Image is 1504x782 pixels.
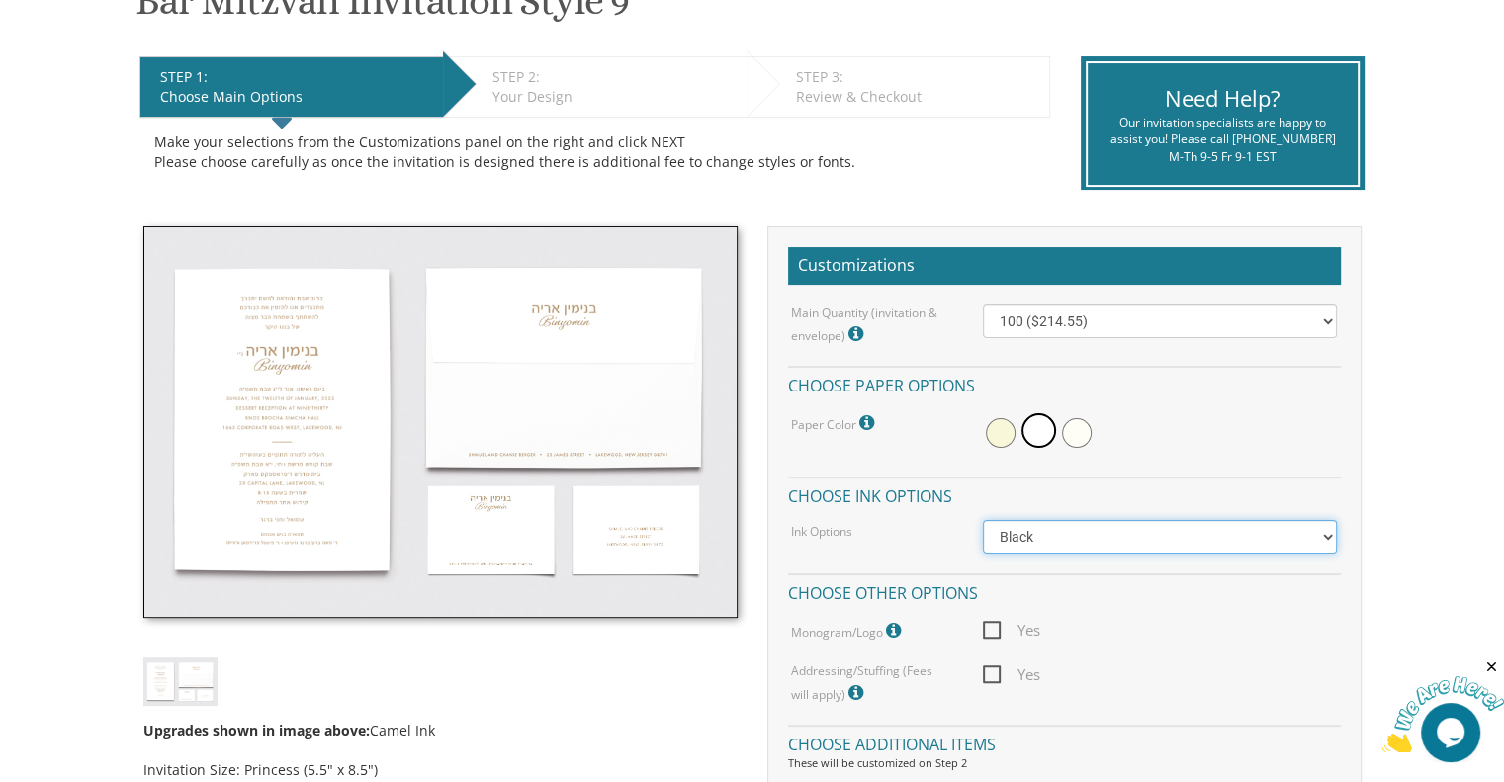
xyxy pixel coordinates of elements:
[143,721,370,739] span: Upgrades shown in image above:
[791,410,879,436] label: Paper Color
[791,304,953,347] label: Main Quantity (invitation & envelope)
[788,725,1341,759] h4: Choose additional items
[154,132,1035,172] div: Make your selections from the Customizations panel on the right and click NEXT Please choose care...
[492,67,737,87] div: STEP 2:
[788,477,1341,511] h4: Choose ink options
[1103,114,1343,164] div: Our invitation specialists are happy to assist you! Please call [PHONE_NUMBER] M-Th 9-5 Fr 9-1 EST
[160,67,433,87] div: STEP 1:
[791,618,906,644] label: Monogram/Logo
[492,87,737,107] div: Your Design
[788,247,1341,285] h2: Customizations
[983,618,1040,643] span: Yes
[788,755,1341,771] div: These will be customized on Step 2
[788,573,1341,608] h4: Choose other options
[143,657,218,706] img: bminv-thumb-9.jpg
[791,523,852,540] label: Ink Options
[983,662,1040,687] span: Yes
[796,87,1039,107] div: Review & Checkout
[1103,83,1343,114] div: Need Help?
[796,67,1039,87] div: STEP 3:
[143,226,738,618] img: bminv-thumb-9.jpg
[788,366,1341,400] h4: Choose paper options
[160,87,433,107] div: Choose Main Options
[1381,658,1504,752] iframe: chat widget
[791,662,953,705] label: Addressing/Stuffing (Fees will apply)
